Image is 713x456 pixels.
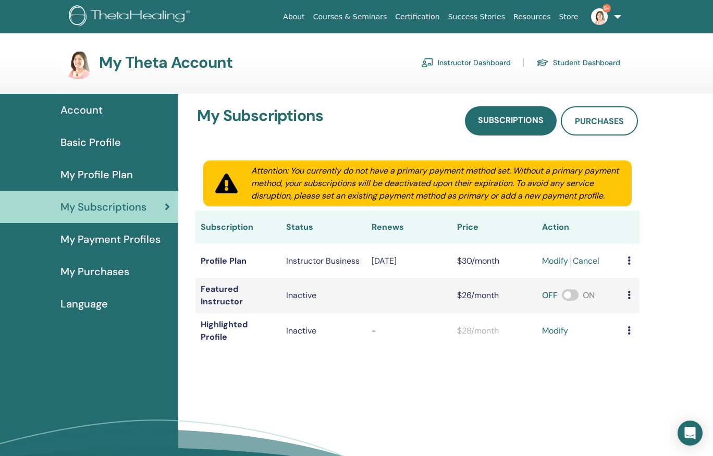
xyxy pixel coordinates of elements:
[69,5,193,29] img: logo.png
[195,244,281,278] td: Profile Plan
[60,231,161,247] span: My Payment Profiles
[60,264,129,279] span: My Purchases
[542,325,568,337] a: modify
[239,165,632,202] div: Attention: You currently do not have a primary payment method set. Without a primary payment meth...
[583,290,595,301] span: ON
[60,102,103,118] span: Account
[195,278,281,313] td: Featured Instructor
[197,106,323,131] h3: My Subscriptions
[537,211,622,244] th: Action
[509,7,555,27] a: Resources
[391,7,444,27] a: Certification
[465,106,557,135] a: Subscriptions
[281,211,366,244] th: Status
[421,58,434,67] img: chalkboard-teacher.svg
[372,325,376,336] span: -
[561,106,638,135] a: Purchases
[555,7,583,27] a: Store
[286,255,361,267] div: Instructor Business
[444,7,509,27] a: Success Stories
[366,211,452,244] th: Renews
[62,46,95,79] img: default.jpg
[60,134,121,150] span: Basic Profile
[575,116,624,127] span: Purchases
[478,115,544,126] span: Subscriptions
[457,290,499,301] span: $26/month
[457,255,499,266] span: $30/month
[536,58,549,67] img: graduation-cap.svg
[452,211,537,244] th: Price
[309,7,391,27] a: Courses & Seminars
[421,54,511,71] a: Instructor Dashboard
[286,325,361,337] p: Inactive
[591,8,608,25] img: default.jpg
[603,4,611,13] span: 9+
[573,255,599,267] a: Cancel
[536,54,620,71] a: Student Dashboard
[372,255,397,266] span: [DATE]
[195,211,281,244] th: Subscription
[195,313,281,349] td: Highlighted Profile
[286,289,361,302] div: Inactive
[678,421,703,446] div: Open Intercom Messenger
[279,7,309,27] a: About
[99,53,232,72] h3: My Theta Account
[60,199,146,215] span: My Subscriptions
[542,290,558,301] span: OFF
[60,296,108,312] span: Language
[60,167,133,182] span: My Profile Plan
[457,325,499,336] span: $28/month
[542,255,568,267] a: modify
